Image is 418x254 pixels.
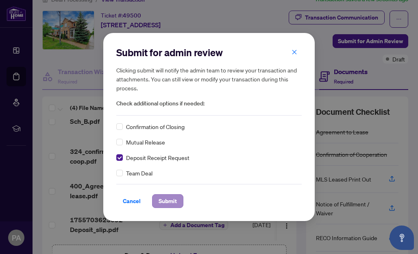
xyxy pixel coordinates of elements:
[126,138,165,147] span: Mutual Release
[126,153,189,162] span: Deposit Receipt Request
[390,226,414,250] button: Open asap
[116,194,147,208] button: Cancel
[116,66,302,92] h5: Clicking submit will notify the admin team to review your transaction and attachments. You can st...
[126,122,185,131] span: Confirmation of Closing
[292,49,297,55] span: close
[123,195,141,208] span: Cancel
[152,194,183,208] button: Submit
[126,169,152,177] span: Team Deal
[116,46,302,59] h2: Submit for admin review
[116,99,302,108] span: Check additional options if needed:
[159,195,177,208] span: Submit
